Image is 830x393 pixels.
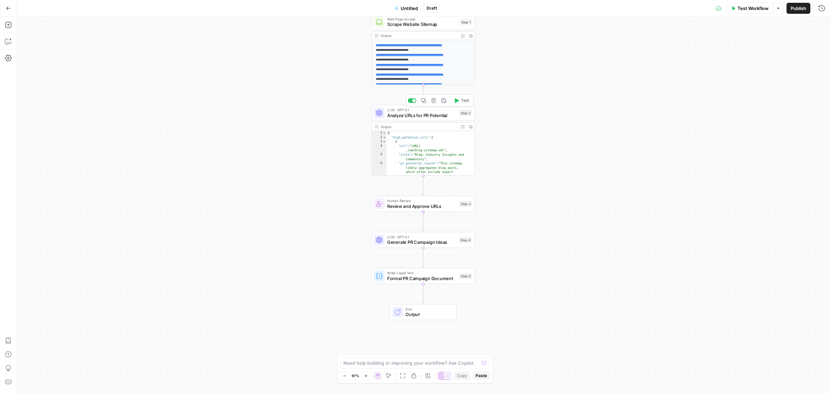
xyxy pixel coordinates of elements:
[459,237,472,243] div: Step 4
[372,161,387,187] div: 6
[372,131,387,135] div: 1
[791,5,806,12] span: Publish
[738,5,769,12] span: Test Workflow
[459,201,472,207] div: Step 3
[372,144,387,153] div: 4
[372,153,387,161] div: 5
[382,140,386,144] span: Toggle code folding, rows 3 through 8
[401,5,418,12] span: Untitled
[461,98,469,104] span: Test
[390,3,422,14] button: Untitled
[427,5,437,11] span: Draft
[476,373,487,379] span: Paste
[382,135,386,140] span: Toggle code folding, rows 2 through 51
[352,373,359,378] span: 97%
[422,212,424,231] g: Edge from step_3 to step_4
[727,3,773,14] button: Test Workflow
[387,270,457,276] span: Write Liquid Text
[372,135,387,140] div: 2
[387,275,457,281] span: Format PR Campaign Document
[387,203,457,209] span: Review and Approve URLs
[422,176,424,195] g: Edge from step_2 to step_3
[372,196,475,212] div: Human ReviewReview and Approve URLsStep 3
[451,96,472,105] button: Test
[372,140,387,144] div: 3
[387,16,457,21] span: Web Page Scrape
[372,232,475,248] div: LLM · GPT-4.1Generate PR Campaign IdeasStep 4
[422,248,424,267] g: Edge from step_4 to step_5
[372,268,475,284] div: Write Liquid TextFormat PR Campaign DocumentStep 5
[387,112,457,118] span: Analyze URLs for PR Potential
[473,371,490,380] button: Paste
[460,19,472,25] div: Step 1
[387,234,456,239] span: LLM · GPT-4.1
[459,273,472,279] div: Step 5
[387,198,457,203] span: Human Review
[372,304,475,320] div: EndOutput
[422,284,424,304] g: Edge from step_5 to end
[387,107,457,113] span: LLM · GPT-4.1
[372,105,475,176] div: LLM · GPT-4.1Analyze URLs for PR PotentialStep 2TestOutput{ "high_potential_urls":[ { "url":"[URL...
[387,21,457,28] span: Scrape Website Sitemap
[381,124,457,129] div: Output
[459,110,472,116] div: Step 2
[457,373,467,379] span: Copy
[406,311,451,318] span: Output
[787,3,810,14] button: Publish
[387,239,456,246] span: Generate PR Campaign Ideas
[454,371,470,380] button: Copy
[381,33,457,38] div: Output
[382,131,386,135] span: Toggle code folding, rows 1 through 54
[406,306,451,311] span: End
